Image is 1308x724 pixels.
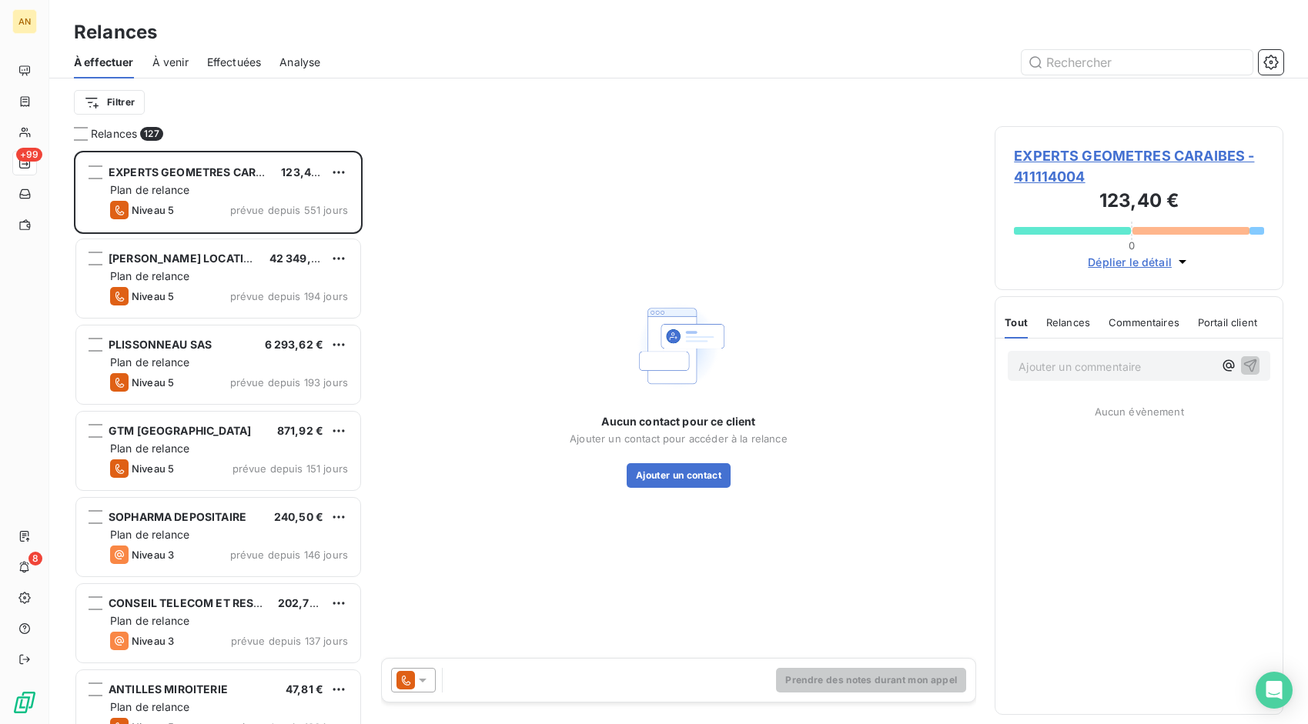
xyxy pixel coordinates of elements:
[601,414,755,429] span: Aucun contact pour ce client
[140,127,162,141] span: 127
[231,635,348,647] span: prévue depuis 137 jours
[286,682,323,696] span: 47,81 €
[109,165,288,178] span: EXPERTS GEOMETRES CARAIBES
[1083,253,1195,271] button: Déplier le détail
[110,355,189,369] span: Plan de relance
[1014,145,1264,187] span: EXPERTS GEOMETRES CARAIBES - 411114004
[110,269,189,282] span: Plan de relance
[91,126,137,142] span: Relances
[230,204,348,216] span: prévue depuis 551 jours
[110,614,189,627] span: Plan de relance
[278,596,326,609] span: 202,79 €
[230,549,348,561] span: prévue depuis 146 jours
[1129,239,1135,252] span: 0
[1109,316,1179,329] span: Commentaires
[1046,316,1090,329] span: Relances
[132,549,174,561] span: Niveau 3
[132,204,174,216] span: Niveau 5
[16,148,42,162] span: +99
[74,55,134,70] span: À effectuer
[1005,316,1028,329] span: Tout
[152,55,189,70] span: À venir
[1198,316,1257,329] span: Portail client
[232,462,348,475] span: prévue depuis 151 jours
[1095,405,1184,418] span: Aucun évènement
[109,596,276,609] span: CONSEIL TELECOM ET RESEAU
[277,424,323,437] span: 871,92 €
[776,668,966,692] button: Prendre des notes durant mon appel
[28,552,42,566] span: 8
[629,296,728,395] img: Empty state
[279,55,320,70] span: Analyse
[1022,50,1253,75] input: Rechercher
[110,700,189,713] span: Plan de relance
[109,424,251,437] span: GTM [GEOGRAPHIC_DATA]
[132,635,174,647] span: Niveau 3
[274,510,323,523] span: 240,50 €
[1088,254,1172,270] span: Déplier le détail
[269,252,334,265] span: 42 349,77 €
[109,510,246,523] span: SOPHARMA DEPOSITAIRE
[132,462,174,475] span: Niveau 5
[207,55,262,70] span: Effectuées
[109,338,212,351] span: PLISSONNEAU SAS
[109,252,285,265] span: [PERSON_NAME] LOCATION SAS
[12,9,37,34] div: AN
[230,376,348,389] span: prévue depuis 193 jours
[230,290,348,302] span: prévue depuis 194 jours
[74,18,157,46] h3: Relances
[109,682,228,696] span: ANTILLES MIROITERIE
[265,338,324,351] span: 6 293,62 €
[281,165,328,178] span: 123,40 €
[110,442,189,455] span: Plan de relance
[1014,187,1264,218] h3: 123,40 €
[570,432,788,445] span: Ajouter un contact pour accéder à la relance
[627,463,731,488] button: Ajouter un contact
[74,90,145,115] button: Filtrer
[1256,672,1293,709] div: Open Intercom Messenger
[12,690,37,715] img: Logo LeanPay
[74,151,363,724] div: grid
[110,528,189,541] span: Plan de relance
[132,290,174,302] span: Niveau 5
[110,183,189,196] span: Plan de relance
[132,376,174,389] span: Niveau 5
